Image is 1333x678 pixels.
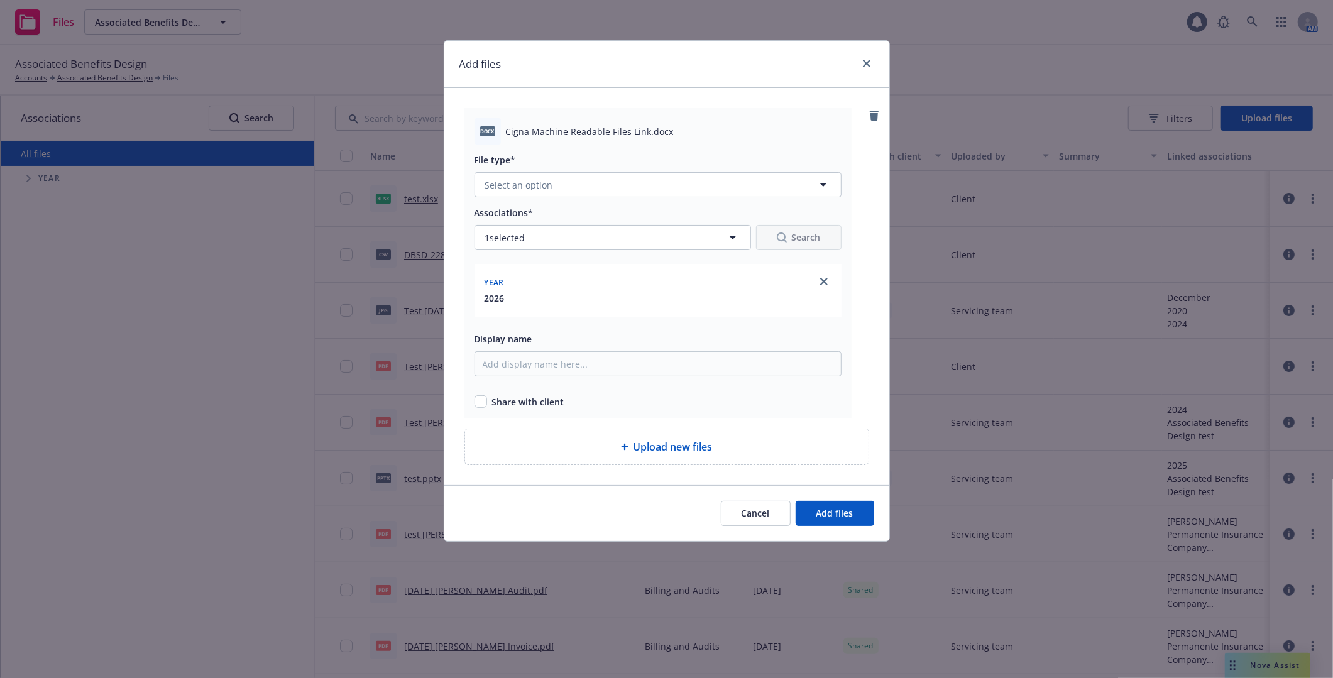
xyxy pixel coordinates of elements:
a: close [816,274,831,289]
button: SearchSearch [756,225,842,250]
button: Add files [796,501,874,526]
span: Cigna Machine Readable Files Link.docx [506,125,674,138]
input: Add display name here... [475,351,842,376]
span: Year [485,277,504,288]
span: Upload new files [634,439,713,454]
span: 1 selected [485,231,525,244]
div: Upload new files [464,429,869,465]
span: Associations* [475,207,534,219]
span: docx [480,126,495,136]
span: Share with client [492,395,564,408]
a: close [859,56,874,71]
button: 1selected [475,225,751,250]
button: Cancel [721,501,791,526]
button: 2026 [485,292,505,305]
span: Select an option [485,178,553,192]
button: Select an option [475,172,842,197]
div: Search [777,226,821,249]
span: Cancel [742,507,770,519]
span: Display name [475,333,532,345]
span: Add files [816,507,853,519]
a: remove [867,108,882,123]
svg: Search [777,232,787,243]
h1: Add files [459,56,502,72]
span: File type* [475,154,516,166]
